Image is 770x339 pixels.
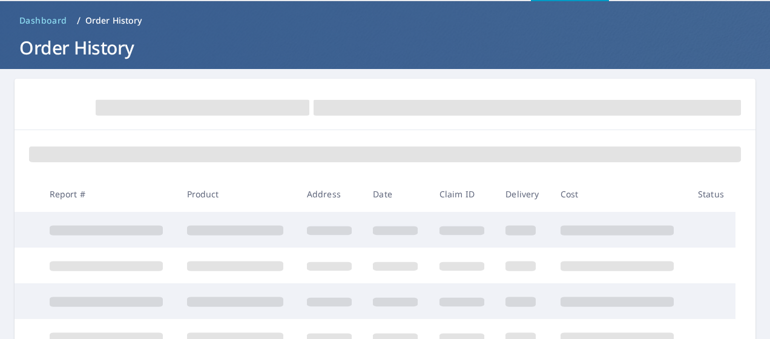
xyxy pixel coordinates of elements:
nav: breadcrumb [15,11,755,30]
li: / [77,13,81,28]
th: Date [363,176,429,212]
a: Dashboard [15,11,72,30]
h1: Order History [15,35,755,60]
th: Delivery [496,176,550,212]
th: Address [297,176,363,212]
span: Dashboard [19,15,67,27]
p: Order History [85,15,142,27]
th: Cost [551,176,688,212]
th: Claim ID [430,176,496,212]
th: Status [688,176,735,212]
th: Product [177,176,297,212]
th: Report # [40,176,177,212]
